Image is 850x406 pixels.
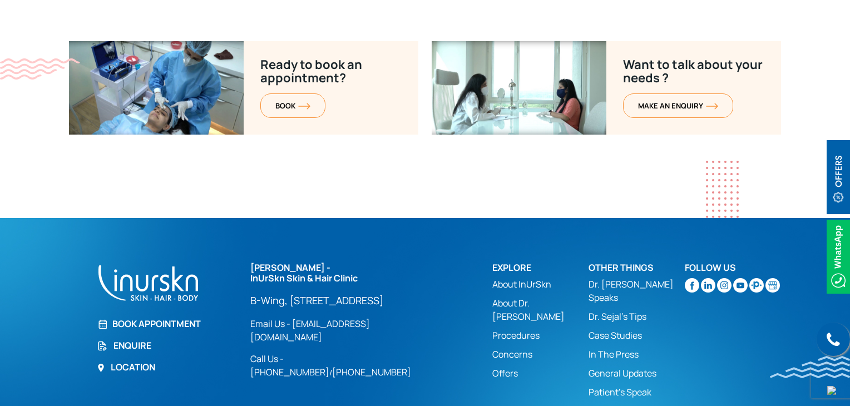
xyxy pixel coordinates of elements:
[589,278,685,304] a: Dr. [PERSON_NAME] Speaks
[706,161,739,218] img: dotes1
[706,103,718,110] img: orange-arrow
[701,278,715,293] img: linkedin
[749,278,764,293] img: sejal-saheta-dermatologist
[332,366,411,378] a: [PHONE_NUMBER]
[589,263,685,273] h2: Other Things
[250,263,479,379] div: /
[638,101,718,111] span: MAKE AN enquiry
[589,385,685,399] a: Patient’s Speak
[770,356,850,378] img: bluewave
[765,278,780,293] img: Skin-and-Hair-Clinic
[827,140,850,214] img: offerBt
[97,317,237,330] a: Book Appointment
[589,348,685,361] a: In The Press
[589,367,685,380] a: General Updates
[250,353,329,378] a: Call Us - [PHONE_NUMBER]
[492,329,589,342] a: Procedures
[97,340,108,351] img: Enquire
[492,263,589,273] h2: Explore
[97,360,237,374] a: Location
[685,278,699,293] img: facebook
[492,367,589,380] a: Offers
[260,93,325,118] a: BOOKorange-arrow
[97,364,105,372] img: Location
[275,101,310,111] span: BOOK
[733,278,748,293] img: youtube
[492,296,589,323] a: About Dr. [PERSON_NAME]
[250,263,434,284] h2: [PERSON_NAME] - InUrSkn Skin & Hair Clinic
[250,294,434,307] a: B-Wing, [STREET_ADDRESS]
[623,93,733,118] a: MAKE AN enquiryorange-arrow
[250,317,434,344] a: Email Us - [EMAIL_ADDRESS][DOMAIN_NAME]
[589,310,685,323] a: Dr. Sejal's Tips
[717,278,732,293] img: instagram
[298,103,310,110] img: orange-arrow
[97,263,200,303] img: inurskn-footer-logo
[97,319,107,329] img: Book Appointment
[827,220,850,294] img: Whatsappicon
[827,386,836,395] img: up-blue-arrow.svg
[97,339,237,352] a: Enquire
[492,278,589,291] a: About InUrSkn
[623,58,764,85] p: Want to talk about your needs ?
[432,41,606,135] img: Ready-to-book
[260,58,402,85] p: Ready to book an appointment?
[589,329,685,342] a: Case Studies
[69,41,244,135] img: Want-to-talk-about
[492,348,589,361] a: Concerns
[685,263,781,273] h2: Follow Us
[827,250,850,262] a: Whatsappicon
